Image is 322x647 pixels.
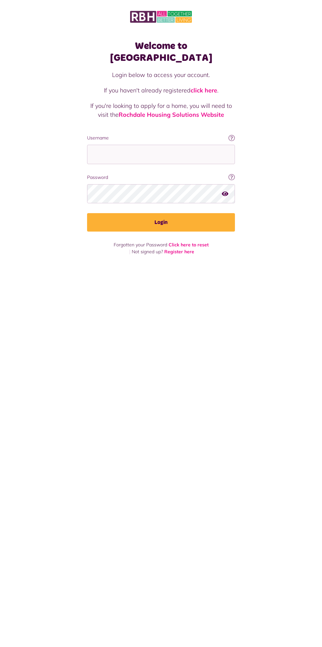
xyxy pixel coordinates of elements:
span: Not signed up? [132,249,163,255]
p: If you haven't already registered . [87,86,235,95]
p: Login below to access your account. [87,70,235,79]
a: Click here to reset [169,242,209,248]
p: If you're looking to apply for a home, you will need to visit the [87,101,235,119]
button: Login [87,213,235,232]
a: Rochdale Housing Solutions Website [119,111,224,118]
label: Username [87,135,235,141]
label: Password [87,174,235,181]
img: MyRBH [130,10,192,24]
a: Register here [164,249,194,255]
span: Forgotten your Password [114,242,167,248]
a: click here [191,87,217,94]
h1: Welcome to [GEOGRAPHIC_DATA] [87,40,235,64]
